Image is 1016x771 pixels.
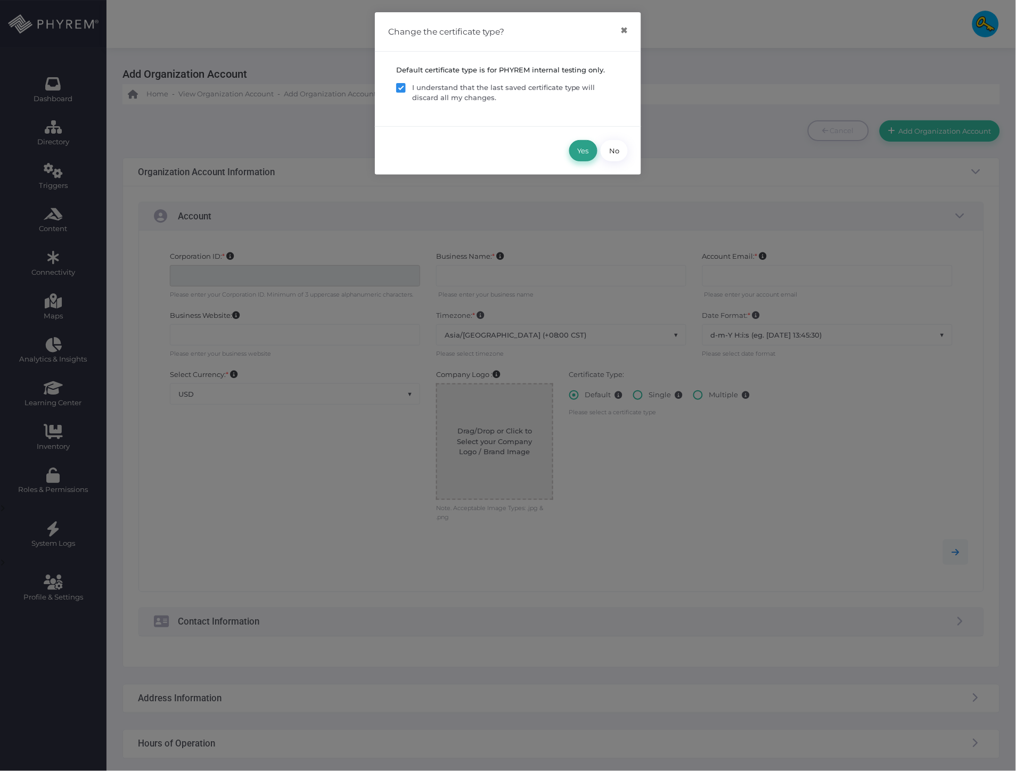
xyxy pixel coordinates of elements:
[614,19,635,43] button: ×
[388,26,504,38] h5: Change the certificate type?
[569,140,597,161] button: Yes
[601,140,628,161] button: No
[396,65,620,76] p: Default certificate type is for PHYREM internal testing only.
[412,83,620,103] p: I understand that the last saved certificate type will discard all my changes.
